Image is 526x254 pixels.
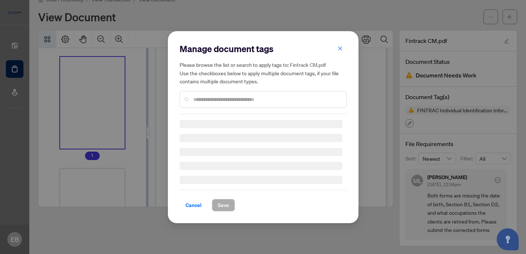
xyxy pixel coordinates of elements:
button: Save [212,199,235,211]
button: Cancel [180,199,207,211]
span: close [338,46,343,51]
button: Open asap [497,228,519,250]
span: Cancel [185,199,202,211]
span: Fintrack CM.pdf [290,62,326,68]
h2: Manage document tags [180,43,347,55]
h5: Please browse the list or search to apply tags to: Use the checkboxes below to apply multiple doc... [180,61,347,85]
